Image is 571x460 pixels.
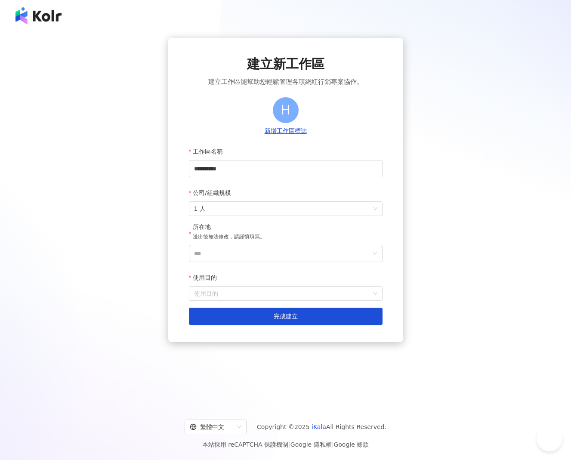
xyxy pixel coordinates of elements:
[537,426,562,451] iframe: Help Scout Beacon - Open
[333,441,369,448] a: Google 條款
[372,251,377,256] span: down
[193,223,265,232] div: 所在地
[332,441,334,448] span: |
[189,143,229,160] label: 工作區名稱
[15,7,62,24] img: logo
[189,269,223,286] label: 使用目的
[290,441,332,448] a: Google 隱私權
[281,100,290,120] span: H
[194,202,377,216] span: 1 人
[247,55,324,73] span: 建立新工作區
[193,233,265,241] p: 送出後無法修改，請謹慎填寫。
[202,439,369,450] span: 本站採用 reCAPTCHA 保護機制
[189,184,238,201] label: 公司/組織規模
[274,313,298,320] span: 完成建立
[189,160,383,177] input: 工作區名稱
[189,308,383,325] button: 完成建立
[262,127,309,136] button: 新增工作區標誌
[208,77,363,87] span: 建立工作區能幫助您輕鬆管理各項網紅行銷專案協作。
[312,423,326,430] a: iKala
[190,420,234,434] div: 繁體中文
[257,422,386,432] span: Copyright © 2025 All Rights Reserved.
[288,441,290,448] span: |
